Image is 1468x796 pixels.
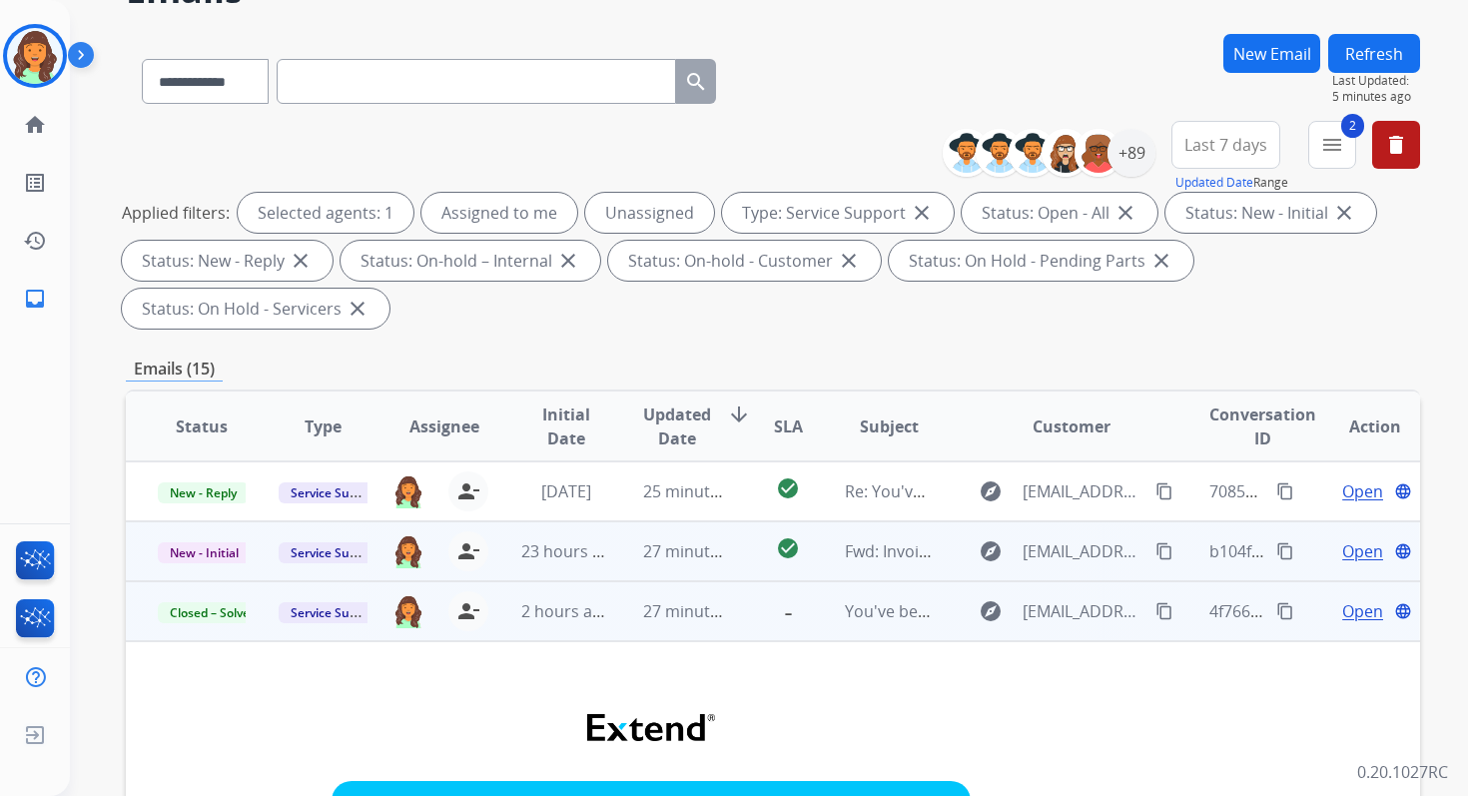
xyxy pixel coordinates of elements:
mat-icon: language [1394,482,1412,500]
mat-icon: home [23,113,47,137]
div: Status: On Hold - Servicers [122,289,389,329]
mat-icon: close [837,249,861,273]
span: Range [1175,174,1288,191]
mat-icon: close [556,249,580,273]
div: Status: New - Reply [122,241,333,281]
span: Open [1342,539,1383,563]
mat-icon: history [23,229,47,253]
img: Extend Logo [587,714,715,741]
mat-icon: search [684,70,708,94]
mat-icon: content_copy [1155,602,1173,620]
span: Open [1342,599,1383,623]
p: Emails (15) [126,357,223,382]
span: Status [176,414,228,438]
div: Assigned to me [421,193,577,233]
span: [DATE] [541,480,591,502]
span: Service Support [279,542,392,563]
span: Initial Date [521,402,609,450]
mat-icon: - [776,596,800,620]
th: Action [1298,392,1420,461]
mat-icon: check_circle [776,536,800,560]
div: Status: On Hold - Pending Parts [889,241,1193,281]
span: Last Updated: [1332,73,1420,89]
mat-icon: person_remove [456,539,480,563]
mat-icon: close [1332,201,1356,225]
mat-icon: close [1113,201,1137,225]
div: Status: On-hold – Internal [341,241,600,281]
span: 2 [1341,114,1364,138]
span: 23 hours ago [521,540,620,562]
mat-icon: arrow_downward [727,402,751,426]
span: Fwd: Invoice #1 - Lorex [845,540,1014,562]
mat-icon: list_alt [23,171,47,195]
span: Closed – Solved [158,602,269,623]
mat-icon: close [346,297,369,321]
span: 27 minutes ago [643,540,759,562]
span: Conversation ID [1209,402,1316,450]
img: agent-avatar [392,534,424,568]
span: New - Initial [158,542,251,563]
mat-icon: check_circle [776,476,800,500]
span: Customer [1033,414,1110,438]
span: Last 7 days [1184,141,1267,149]
button: 2 [1308,121,1356,169]
mat-icon: language [1394,602,1412,620]
span: 5 minutes ago [1332,89,1420,105]
span: Type [305,414,342,438]
mat-icon: close [1149,249,1173,273]
div: Status: New - Initial [1165,193,1376,233]
img: avatar [7,28,63,84]
mat-icon: content_copy [1155,482,1173,500]
mat-icon: explore [979,479,1003,503]
div: Selected agents: 1 [238,193,413,233]
p: Applied filters: [122,201,230,225]
span: Assignee [409,414,479,438]
button: Updated Date [1175,175,1253,191]
mat-icon: explore [979,599,1003,623]
span: 27 minutes ago [643,600,759,622]
div: Status: On-hold - Customer [608,241,881,281]
mat-icon: delete [1384,133,1408,157]
div: Type: Service Support [722,193,954,233]
mat-icon: content_copy [1276,482,1294,500]
div: Unassigned [585,193,714,233]
span: Service Support [279,602,392,623]
button: Last 7 days [1171,121,1280,169]
span: Updated Date [643,402,711,450]
mat-icon: explore [979,539,1003,563]
span: 25 minutes ago [643,480,759,502]
div: Status: Open - All [962,193,1157,233]
p: 0.20.1027RC [1357,760,1448,784]
img: agent-avatar [392,474,424,508]
span: Subject [860,414,919,438]
span: New - Reply [158,482,249,503]
mat-icon: content_copy [1276,542,1294,560]
button: New Email [1223,34,1320,73]
span: Open [1342,479,1383,503]
mat-icon: content_copy [1155,542,1173,560]
mat-icon: language [1394,542,1412,560]
span: SLA [774,414,803,438]
div: +89 [1107,129,1155,177]
span: [EMAIL_ADDRESS][DOMAIN_NAME] [1023,599,1144,623]
img: agent-avatar [392,594,424,628]
mat-icon: content_copy [1276,602,1294,620]
span: [EMAIL_ADDRESS][DOMAIN_NAME] [1023,539,1144,563]
span: Service Support [279,482,392,503]
button: Refresh [1328,34,1420,73]
span: [EMAIL_ADDRESS][DOMAIN_NAME] [1023,479,1144,503]
mat-icon: close [289,249,313,273]
mat-icon: close [910,201,934,225]
mat-icon: person_remove [456,479,480,503]
mat-icon: menu [1320,133,1344,157]
span: 2 hours ago [521,600,611,622]
mat-icon: person_remove [456,599,480,623]
mat-icon: inbox [23,287,47,311]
